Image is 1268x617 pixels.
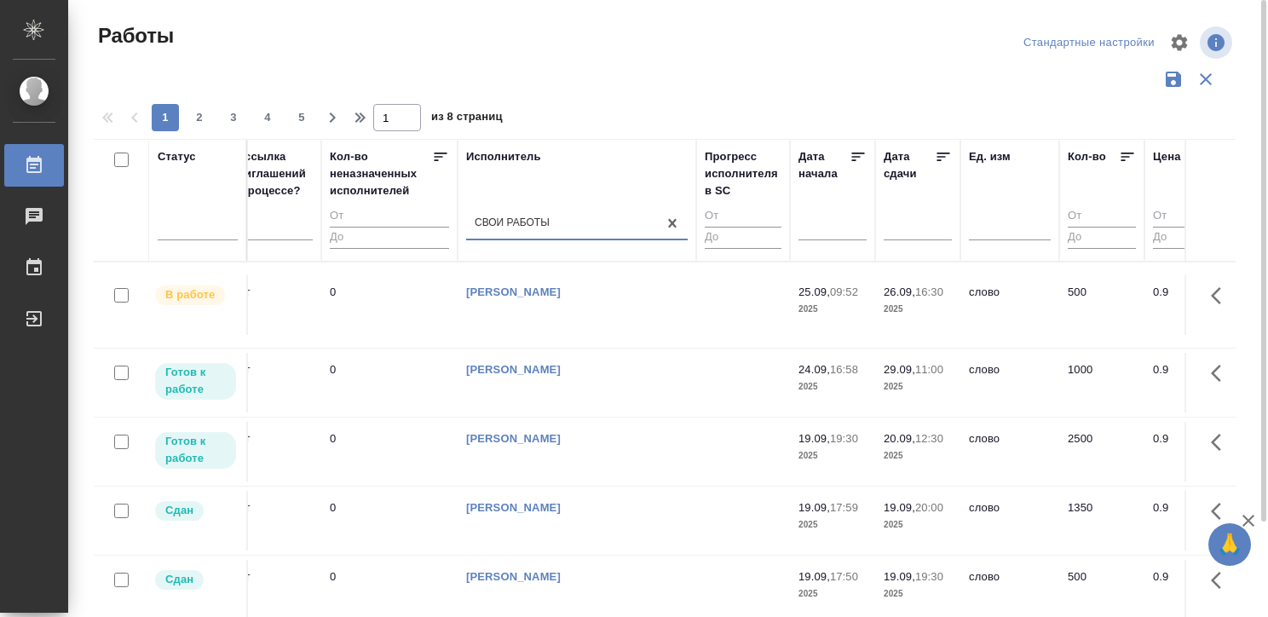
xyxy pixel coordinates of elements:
div: Менеджер проверил работу исполнителя, передает ее на следующий этап [153,499,238,522]
div: Исполнитель [466,148,541,165]
span: Посмотреть информацию [1200,26,1236,59]
p: 09:52 [830,285,858,298]
button: Сбросить фильтры [1190,63,1222,95]
button: 4 [254,104,281,131]
div: Дата сдачи [884,148,935,182]
span: Настроить таблицу [1159,22,1200,63]
input: До [330,227,449,248]
p: 20.09, [884,432,915,445]
span: 🙏 [1215,527,1244,562]
td: 0 [321,275,458,335]
input: От [1068,206,1136,228]
p: Готов к работе [165,433,226,467]
div: split button [1019,30,1159,56]
p: 19.09, [798,432,830,445]
button: Здесь прячутся важные кнопки [1201,491,1242,532]
p: 2025 [798,585,867,603]
input: От [1153,206,1221,228]
td: слово [960,275,1059,335]
p: Сдан [165,502,193,519]
p: 19:30 [915,570,943,583]
div: Исполнитель может приступить к работе [153,430,238,470]
p: 16:30 [915,285,943,298]
td: 0 [321,422,458,481]
div: Исполнитель может приступить к работе [153,361,238,401]
td: слово [960,353,1059,412]
input: До [1153,227,1221,248]
span: 2 [186,109,213,126]
a: [PERSON_NAME] [466,363,561,376]
p: 19:30 [830,432,858,445]
td: 1350 [1059,491,1144,551]
td: слово [960,491,1059,551]
input: От [330,206,449,228]
button: 2 [186,104,213,131]
button: Здесь прячутся важные кнопки [1201,275,1242,316]
p: 2025 [884,447,952,464]
button: Сохранить фильтры [1157,63,1190,95]
td: 0 [321,491,458,551]
p: 19.09, [798,570,830,583]
p: 20:00 [915,501,943,514]
td: 0.9 [1144,275,1230,335]
td: Нет [222,422,321,481]
p: В работе [165,286,215,303]
input: До [1068,227,1136,248]
td: 0 [321,353,458,412]
p: 19.09, [798,501,830,514]
td: Нет [222,275,321,335]
span: 4 [254,109,281,126]
a: [PERSON_NAME] [466,432,561,445]
p: 2025 [884,585,952,603]
td: 500 [1059,275,1144,335]
button: Здесь прячутся важные кнопки [1201,353,1242,394]
button: 🙏 [1208,523,1251,566]
p: 2025 [798,447,867,464]
div: Менеджер проверил работу исполнителя, передает ее на следующий этап [153,568,238,591]
td: Нет [222,491,321,551]
span: 5 [288,109,315,126]
p: 2025 [798,301,867,318]
button: Здесь прячутся важные кнопки [1201,422,1242,463]
p: 17:50 [830,570,858,583]
p: 29.09, [884,363,915,376]
p: 12:30 [915,432,943,445]
div: Статус [158,148,196,165]
td: слово [960,422,1059,481]
p: 19.09, [884,501,915,514]
p: Готов к работе [165,364,226,398]
button: 5 [288,104,315,131]
div: Цена [1153,148,1181,165]
p: 17:59 [830,501,858,514]
a: [PERSON_NAME] [466,570,561,583]
button: 3 [220,104,247,131]
td: Нет [222,353,321,412]
p: 2025 [884,516,952,533]
div: Исполнитель выполняет работу [153,284,238,307]
a: [PERSON_NAME] [466,285,561,298]
div: Кол-во [1068,148,1106,165]
p: 24.09, [798,363,830,376]
td: 0.9 [1144,422,1230,481]
p: Сдан [165,571,193,588]
td: 2500 [1059,422,1144,481]
td: 0.9 [1144,491,1230,551]
p: 2025 [798,516,867,533]
td: 1000 [1059,353,1144,412]
p: 2025 [884,301,952,318]
p: 16:58 [830,363,858,376]
div: Свои работы [475,216,550,230]
td: 0.9 [1144,353,1230,412]
span: Работы [94,22,174,49]
div: Дата начала [798,148,850,182]
p: 26.09, [884,285,915,298]
span: из 8 страниц [431,107,503,131]
a: [PERSON_NAME] [466,501,561,514]
input: От [705,206,781,228]
div: Ед. изм [969,148,1011,165]
p: 2025 [798,378,867,395]
p: 19.09, [884,570,915,583]
div: Рассылка приглашений в процессе? [231,148,313,199]
p: 25.09, [798,285,830,298]
span: 3 [220,109,247,126]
